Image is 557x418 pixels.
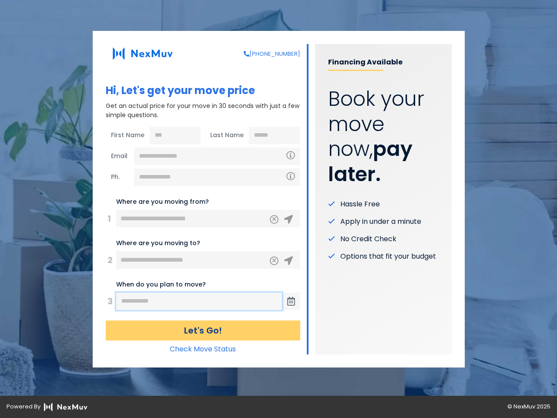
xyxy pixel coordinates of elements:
[116,197,209,206] label: Where are you moving from?
[278,402,557,411] div: © NexMuv 2025
[106,101,300,120] p: Get an actual price for your move in 30 seconds with just a few simple questions.
[116,239,200,248] label: Where are you moving to?
[340,199,380,209] span: Hassle Free
[340,234,396,244] span: No Credit Check
[328,87,439,187] p: Book your move now,
[106,44,180,64] img: NexMuv
[106,127,150,144] span: First Name
[116,280,206,289] label: When do you plan to move?
[106,320,300,340] button: Let's Go!
[244,50,300,58] a: [PHONE_NUMBER]
[340,216,421,227] span: Apply in under a minute
[170,344,236,354] a: Check Move Status
[205,127,249,144] span: Last Name
[106,169,134,186] span: Ph.
[116,251,283,269] input: 456 Elm St, City, ST ZIP
[340,251,436,262] span: Options that fit your budget
[328,135,413,188] strong: pay later.
[270,215,278,224] button: Clear
[106,84,300,97] h1: Hi, Let's get your move price
[106,148,134,165] span: Email
[328,57,439,71] p: Financing Available
[270,256,278,265] button: Clear
[116,210,283,227] input: 123 Main St, City, ST ZIP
